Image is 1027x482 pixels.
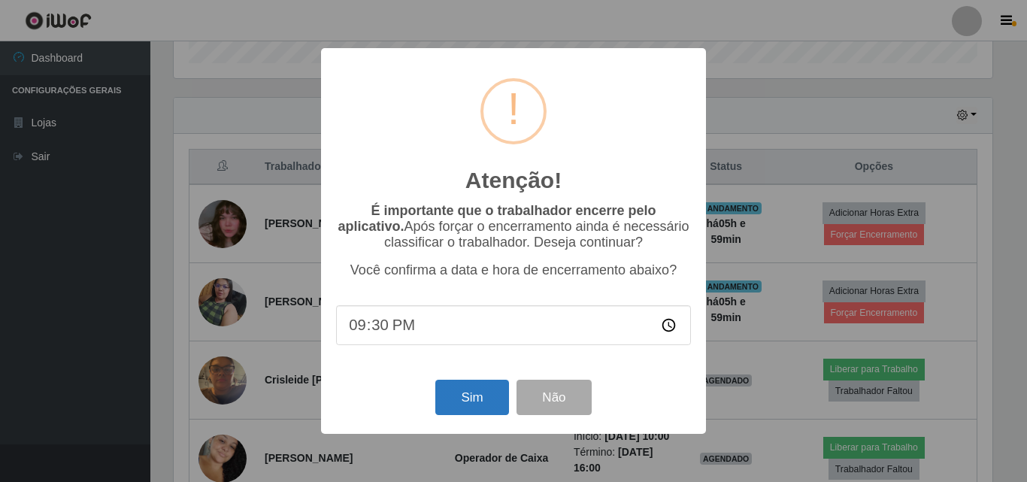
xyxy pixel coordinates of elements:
[338,203,656,234] b: É importante que o trabalhador encerre pelo aplicativo.
[517,380,591,415] button: Não
[336,203,691,250] p: Após forçar o encerramento ainda é necessário classificar o trabalhador. Deseja continuar?
[435,380,508,415] button: Sim
[336,262,691,278] p: Você confirma a data e hora de encerramento abaixo?
[465,167,562,194] h2: Atenção!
